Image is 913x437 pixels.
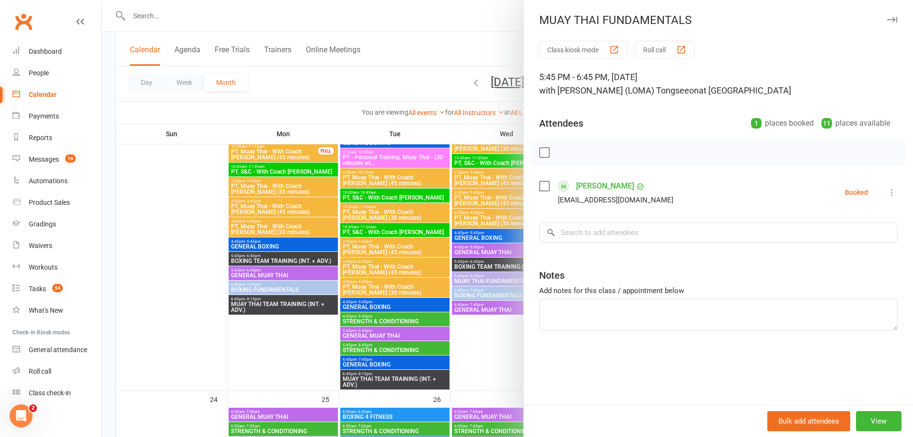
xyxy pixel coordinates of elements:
a: Tasks 54 [12,278,101,300]
span: 16 [65,154,76,163]
a: Roll call [12,361,101,382]
div: Add notes for this class / appointment below [539,285,898,296]
div: Messages [29,155,59,163]
div: MUAY THAI FUNDAMENTALS [524,13,913,27]
div: 11 [821,118,832,129]
span: 2 [29,404,37,412]
a: Workouts [12,257,101,278]
div: People [29,69,49,77]
a: [PERSON_NAME] [576,178,634,194]
a: Reports [12,127,101,149]
a: Automations [12,170,101,192]
div: [EMAIL_ADDRESS][DOMAIN_NAME] [558,194,673,206]
iframe: Intercom live chat [10,404,33,427]
div: Roll call [29,367,51,375]
span: with [PERSON_NAME] (LOMA) Tongseeon [539,85,699,95]
div: Payments [29,112,59,120]
div: Booked [845,189,868,196]
div: Gradings [29,220,56,228]
a: Dashboard [12,41,101,62]
button: Roll call [635,41,694,59]
div: Product Sales [29,199,70,206]
div: 5:45 PM - 6:45 PM, [DATE] [539,71,898,97]
span: 54 [52,284,63,292]
div: Reports [29,134,52,142]
a: Class kiosk mode [12,382,101,404]
div: places booked [751,117,814,130]
div: Dashboard [29,47,62,55]
button: Bulk add attendees [767,411,850,431]
a: Payments [12,106,101,127]
span: at [GEOGRAPHIC_DATA] [699,85,791,95]
div: What's New [29,307,63,314]
a: Product Sales [12,192,101,213]
button: Class kiosk mode [539,41,627,59]
div: Attendees [539,117,583,130]
div: Workouts [29,263,58,271]
div: Tasks [29,285,46,293]
div: Calendar [29,91,57,98]
div: Automations [29,177,68,185]
div: General attendance [29,346,87,354]
input: Search to add attendees [539,223,898,243]
div: Notes [539,269,565,282]
a: Clubworx [12,10,35,34]
a: Gradings [12,213,101,235]
div: places available [821,117,890,130]
button: View [856,411,901,431]
a: General attendance kiosk mode [12,339,101,361]
a: Messages 16 [12,149,101,170]
div: 1 [751,118,762,129]
div: Class check-in [29,389,71,397]
a: Calendar [12,84,101,106]
div: Waivers [29,242,52,249]
a: Waivers [12,235,101,257]
a: People [12,62,101,84]
a: What's New [12,300,101,321]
